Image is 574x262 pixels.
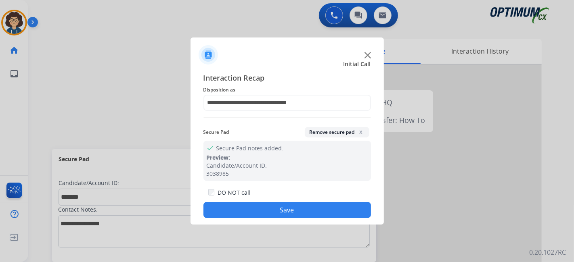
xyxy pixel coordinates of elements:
[203,141,371,181] div: Secure Pad notes added.
[218,189,251,197] label: DO NOT call
[207,154,230,161] span: Preview:
[199,45,218,64] img: contactIcon
[203,72,371,85] span: Interaction Recap
[344,60,371,68] span: Initial Call
[203,85,371,95] span: Disposition as
[203,127,229,137] span: Secure Pad
[203,202,371,218] button: Save
[207,144,213,150] mat-icon: check
[207,162,368,178] div: Candidate/Account ID: 3038985
[529,247,566,257] p: 0.20.1027RC
[358,129,365,135] span: x
[305,127,369,137] button: Remove secure padx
